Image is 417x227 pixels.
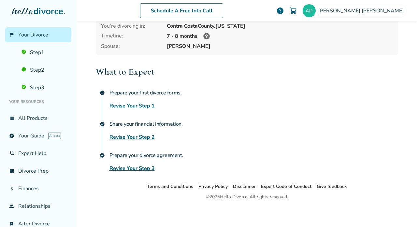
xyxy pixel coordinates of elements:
[5,95,71,108] li: Your Resources
[101,43,162,50] span: Spouse:
[9,186,14,191] span: attach_money
[318,7,406,14] span: [PERSON_NAME] [PERSON_NAME]
[289,7,297,15] img: Cart
[109,118,398,131] h4: Share your financial information.
[5,163,71,178] a: list_alt_checkDivorce Prep
[147,183,193,190] a: Terms and Conditions
[9,116,14,121] span: view_list
[261,183,311,190] a: Expert Code of Conduct
[109,133,155,141] a: Revise Your Step 2
[96,65,398,78] h2: What to Expect
[109,102,155,110] a: Revise Your Step 1
[384,196,417,227] iframe: Chat Widget
[9,32,14,37] span: flag_2
[18,45,71,60] a: Step1
[100,153,105,158] span: check_circle
[9,221,14,226] span: bookmark_check
[167,43,393,50] span: [PERSON_NAME]
[18,80,71,95] a: Step3
[109,164,155,172] a: Revise Your Step 3
[5,128,71,143] a: exploreYour GuideAI beta
[109,86,398,99] h4: Prepare your first divorce forms.
[5,199,71,214] a: groupRelationships
[48,133,61,139] span: AI beta
[9,168,14,174] span: list_alt_check
[206,193,288,201] div: © 2025 Hello Divorce. All rights reserved.
[5,27,71,42] a: flag_2Your Divorce
[101,32,162,40] div: Timeline:
[18,31,48,38] span: Your Divorce
[9,151,14,156] span: phone_in_talk
[101,22,162,30] div: You're divorcing in:
[317,183,347,191] li: Give feedback
[9,204,14,209] span: group
[5,181,71,196] a: attach_moneyFinances
[5,146,71,161] a: phone_in_talkExpert Help
[9,133,14,138] span: explore
[198,183,228,190] a: Privacy Policy
[276,7,284,15] a: help
[167,32,393,40] div: 7 - 8 months
[303,4,316,17] img: adertz@yahoo.com
[5,111,71,126] a: view_listAll Products
[18,63,71,78] a: Step2
[140,3,223,18] a: Schedule A Free Info Call
[167,22,393,30] div: Contra Costa County, [US_STATE]
[233,183,256,191] li: Disclaimer
[109,149,398,162] h4: Prepare your divorce agreement.
[100,121,105,127] span: check_circle
[100,90,105,95] span: check_circle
